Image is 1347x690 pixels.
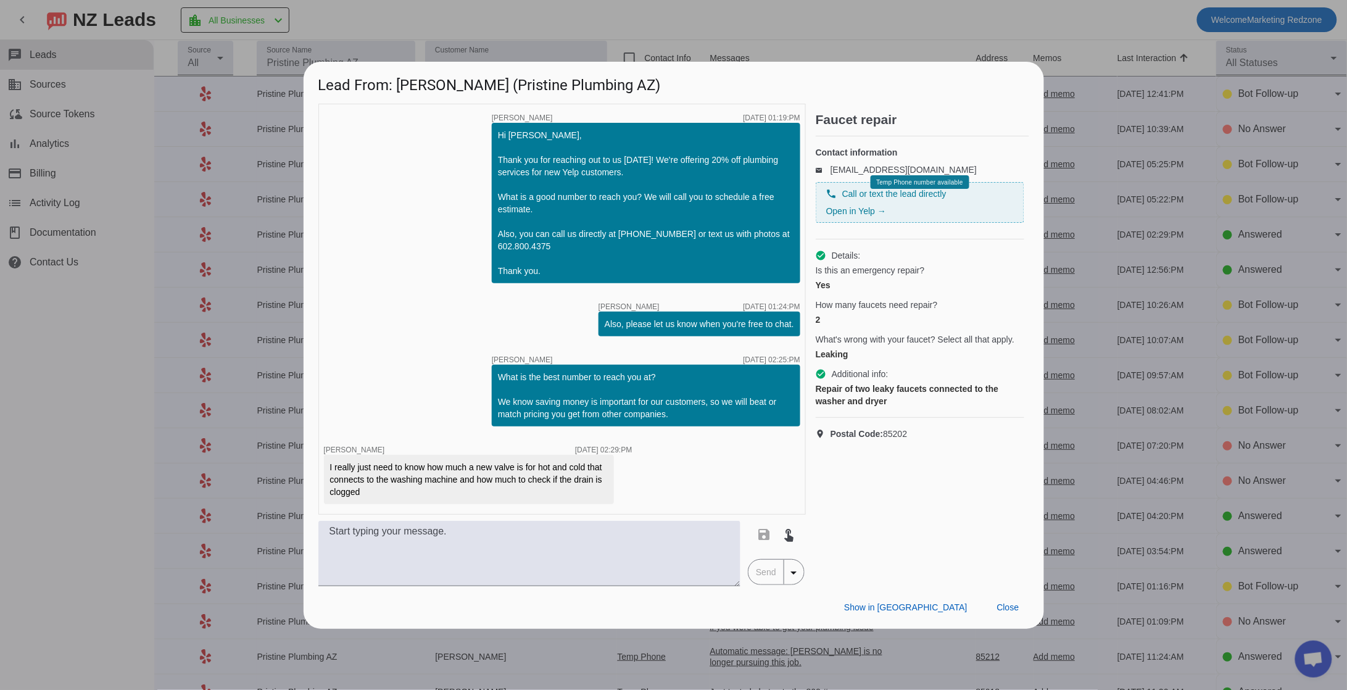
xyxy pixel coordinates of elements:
div: Leaking [816,348,1024,360]
h1: Lead From: [PERSON_NAME] (Pristine Plumbing AZ) [304,62,1044,103]
div: [DATE] 02:29:PM [575,446,632,454]
span: Details: [832,249,861,262]
a: [EMAIL_ADDRESS][DOMAIN_NAME] [831,165,977,175]
div: 2 [816,314,1024,326]
div: Also, please let us know when you're free to chat.​ [605,318,794,330]
span: Close [997,602,1019,612]
div: What is the best number to reach you at? We know saving money is important for our customers, so ... [498,371,794,420]
span: How many faucets need repair? [816,299,938,311]
mat-icon: touch_app [781,527,796,542]
span: 85202 [831,428,908,440]
div: Repair of two leaky faucets connected to the washer and dryer [816,383,1024,407]
div: [DATE] 01:19:PM [743,114,800,122]
a: Open in Yelp → [826,206,886,216]
span: [PERSON_NAME] [324,446,385,454]
span: Temp Phone number available [876,179,963,186]
button: Close [987,597,1029,619]
mat-icon: check_circle [816,250,827,261]
span: Additional info: [832,368,889,380]
span: [PERSON_NAME] [492,114,553,122]
mat-icon: email [816,167,831,173]
span: [PERSON_NAME] [492,356,553,364]
h2: Faucet repair [816,114,1029,126]
h4: Contact information [816,146,1024,159]
mat-icon: arrow_drop_down [787,565,802,580]
div: I really just need to know how much a new valve is for hot and cold that connects to the washing ... [330,461,608,498]
span: What's wrong with your faucet? Select all that apply. [816,333,1014,346]
span: Call or text the lead directly [842,188,947,200]
mat-icon: location_on [816,429,831,439]
div: Yes [816,279,1024,291]
mat-icon: phone [826,188,837,199]
span: [PERSON_NAME] [599,303,660,310]
button: Show in [GEOGRAPHIC_DATA] [834,597,977,619]
span: Show in [GEOGRAPHIC_DATA] [844,602,967,612]
div: Hi [PERSON_NAME], Thank you for reaching out to us [DATE]! We're offering 20% off plumbing servic... [498,129,794,277]
mat-icon: check_circle [816,368,827,380]
span: Is this an emergency repair? [816,264,925,276]
div: [DATE] 02:25:PM [743,356,800,364]
strong: Postal Code: [831,429,884,439]
div: [DATE] 01:24:PM [743,303,800,310]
